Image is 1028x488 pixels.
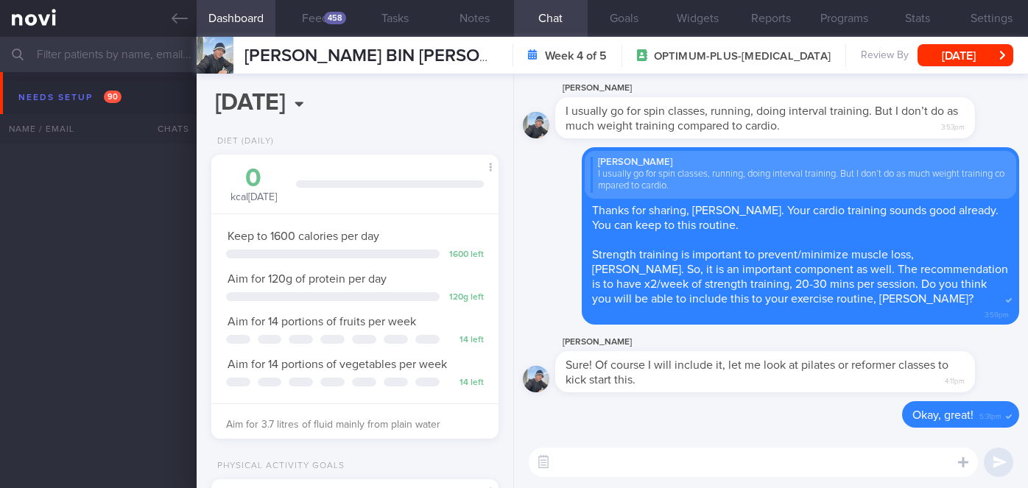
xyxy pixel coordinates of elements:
span: Okay, great! [912,409,974,421]
div: Diet (Daily) [211,136,274,147]
strong: Week 4 of 5 [545,49,607,63]
span: 90 [104,91,122,103]
span: Keep to 1600 calories per day [228,230,379,242]
span: 4:11pm [945,372,965,386]
span: Thanks for sharing, [PERSON_NAME]. Your cardio training sounds good already. You can keep to this... [592,205,999,231]
span: OPTIMUM-PLUS-[MEDICAL_DATA] [654,49,831,64]
div: kcal [DATE] [226,166,281,205]
div: 458 [324,12,346,24]
span: Review By [861,49,909,63]
span: 3:59pm [985,306,1009,320]
div: Needs setup [15,88,125,107]
div: 120 g left [447,292,484,303]
span: 3:53pm [941,119,965,132]
span: Aim for 120g of protein per day [228,273,387,285]
div: 14 left [447,378,484,389]
div: I usually go for spin classes, running, doing interval training. But I don’t do as much weight tr... [591,169,1010,193]
span: [PERSON_NAME] BIN [PERSON_NAME] [244,47,556,65]
div: [PERSON_NAME] [591,157,1010,169]
div: Physical Activity Goals [211,461,345,472]
div: 0 [226,166,281,191]
div: [PERSON_NAME] [555,79,1019,97]
span: 5:31pm [979,408,1001,422]
span: Sure! Of course I will include it, let me look at pilates or reformer classes to kick start this. [566,359,948,386]
div: [PERSON_NAME] [555,333,1019,351]
div: 14 left [447,335,484,346]
span: I usually go for spin classes, running, doing interval training. But I don’t do as much weight tr... [566,105,958,132]
span: Strength training is important to prevent/minimize muscle loss, [PERSON_NAME]. So, it is an impor... [592,249,1008,305]
span: Aim for 14 portions of vegetables per week [228,358,447,370]
div: 1600 left [447,250,484,261]
div: Chats [138,114,197,144]
span: Aim for 3.7 litres of fluid mainly from plain water [226,420,440,430]
button: [DATE] [918,44,1013,66]
span: Aim for 14 portions of fruits per week [228,316,416,328]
